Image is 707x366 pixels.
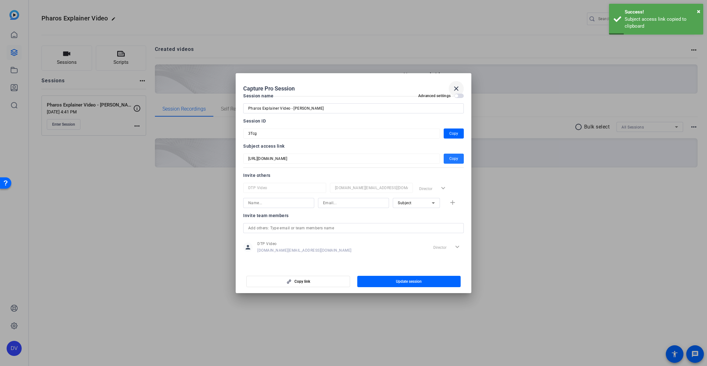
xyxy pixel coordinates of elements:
div: Session name [243,92,273,100]
h2: Advanced settings [418,93,451,98]
span: Copy [449,130,458,137]
input: Email... [323,199,384,207]
mat-icon: person [243,243,253,252]
span: Copy link [294,279,310,284]
div: Capture Pro Session [243,81,464,96]
span: Copy [449,155,458,162]
div: Invite others [243,172,464,179]
input: Session OTP [248,155,435,162]
input: Name... [248,184,321,192]
mat-icon: close [452,85,460,92]
input: Add others: Type email or team members name [248,224,459,232]
input: Email... [335,184,408,192]
button: Update session [357,276,461,287]
div: Subject access link [243,142,464,150]
div: Success! [625,8,699,16]
button: Close [697,7,700,16]
button: Copy link [246,276,350,287]
div: Session ID [243,117,464,125]
div: Subject access link copied to clipboard [625,16,699,30]
span: × [697,8,700,15]
div: Invite team members [243,212,464,219]
input: Session OTP [248,130,435,137]
input: Enter Session Name [248,105,459,112]
button: Copy [444,128,464,139]
span: DTP Video [257,241,352,246]
button: Copy [444,154,464,164]
span: Update session [396,279,422,284]
span: Subject [398,201,412,205]
input: Name... [248,199,309,207]
span: [DOMAIN_NAME][EMAIL_ADDRESS][DOMAIN_NAME] [257,248,352,253]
